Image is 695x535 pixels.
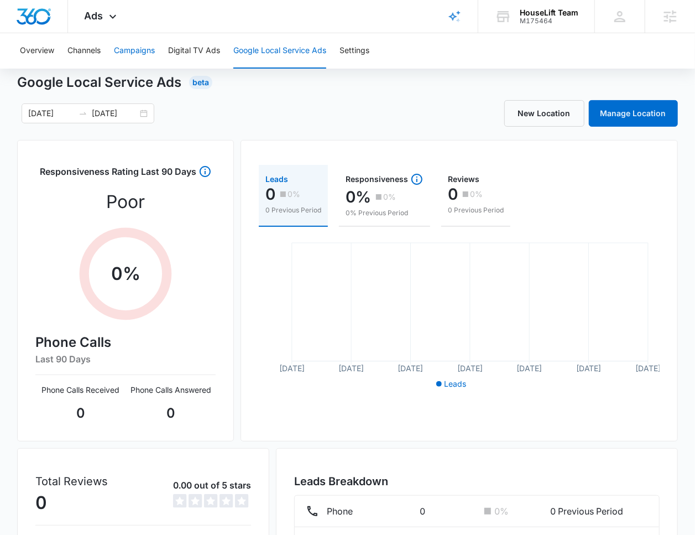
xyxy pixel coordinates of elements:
div: account name [520,8,578,17]
input: End date [92,107,138,120]
div: Responsiveness [346,173,424,186]
p: 0 [448,185,458,203]
h6: Last 90 Days [35,352,216,366]
h3: Responsiveness Rating Last 90 Days [40,165,196,184]
p: 0% [383,193,396,201]
p: 0% [288,190,300,198]
button: Google Local Service Ads [233,33,326,69]
span: to [79,109,87,118]
a: New Location [504,100,584,127]
span: Leads [444,379,466,388]
p: 0 [420,505,472,518]
p: Poor [106,189,145,215]
tspan: [DATE] [398,363,424,373]
p: 0 [265,185,275,203]
a: Manage Location [589,100,678,127]
p: 0.00 out of 5 stars [173,479,251,492]
p: Phone Calls Received [35,384,126,396]
div: Beta [189,76,212,89]
p: 0 [35,490,108,516]
tspan: [DATE] [457,363,483,373]
p: 0% [346,188,371,206]
input: Start date [28,107,74,120]
button: Channels [67,33,101,69]
tspan: [DATE] [339,363,364,373]
p: 0 % [494,505,509,518]
p: 0 Previous Period [448,205,504,215]
p: 0 [126,403,216,423]
tspan: [DATE] [636,363,661,373]
tspan: [DATE] [576,363,602,373]
h4: Phone Calls [35,333,216,352]
button: Campaigns [114,33,155,69]
p: 0 Previous Period [265,205,321,215]
p: Phone Calls Answered [126,384,216,396]
h3: Leads Breakdown [294,473,659,490]
button: Overview [20,33,54,69]
div: Reviews [448,175,504,183]
p: Phone [327,505,353,518]
p: 0 [35,403,126,423]
button: Settings [339,33,369,69]
div: account id [520,17,578,25]
p: 0% Previous Period [346,208,424,218]
div: Leads [265,175,321,183]
p: Total Reviews [35,473,108,490]
p: 0 % [111,261,140,287]
tspan: [DATE] [279,363,305,373]
span: swap-right [79,109,87,118]
p: 0 Previous Period [550,505,647,518]
p: 0% [470,190,483,198]
h1: Google Local Service Ads [17,72,181,92]
span: Ads [85,10,103,22]
button: Digital TV Ads [168,33,220,69]
tspan: [DATE] [517,363,542,373]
